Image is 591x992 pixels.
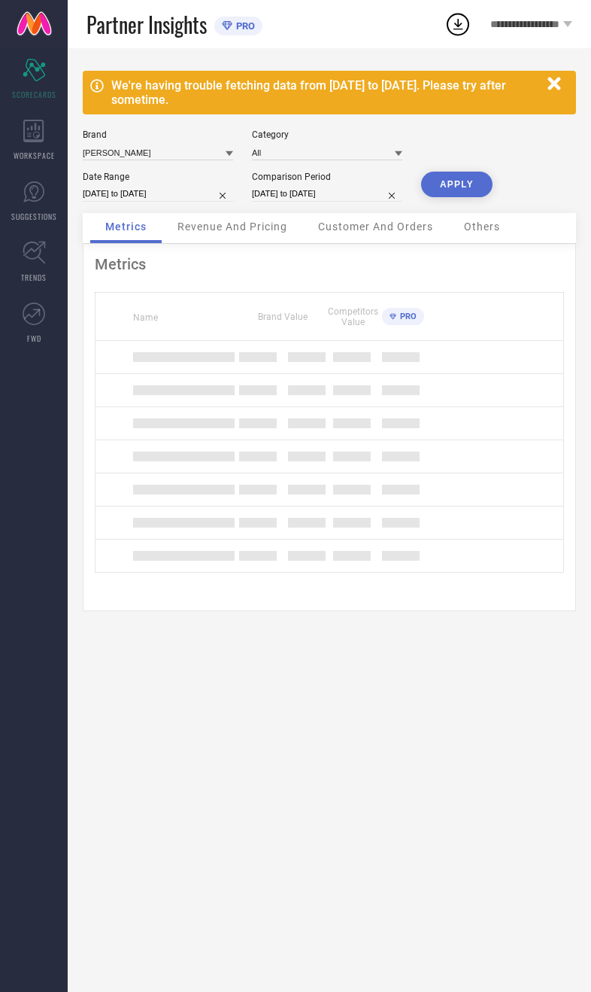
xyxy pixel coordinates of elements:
span: Brand Value [258,312,308,322]
span: SCORECARDS [12,89,56,100]
span: PRO [396,312,417,321]
span: Metrics [105,221,147,233]
span: FWD [27,333,41,344]
input: Select comparison period [252,186,402,202]
span: Customer And Orders [318,221,433,233]
span: Name [133,312,158,323]
span: PRO [232,20,255,32]
div: Brand [83,129,233,140]
span: Revenue And Pricing [177,221,287,233]
div: Open download list [444,11,471,38]
span: WORKSPACE [14,150,55,161]
span: SUGGESTIONS [11,211,57,222]
div: Comparison Period [252,172,402,182]
button: APPLY [421,172,492,197]
span: Others [464,221,500,233]
span: Competitors Value [328,306,378,327]
input: Select date range [83,186,233,202]
div: We're having trouble fetching data from [DATE] to [DATE]. Please try after sometime. [111,78,540,107]
span: TRENDS [21,272,47,283]
div: Category [252,129,402,140]
div: Metrics [95,255,564,273]
span: Partner Insights [86,9,207,40]
div: Date Range [83,172,233,182]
